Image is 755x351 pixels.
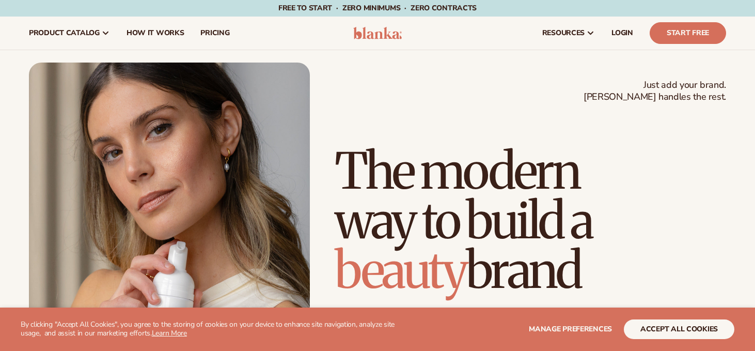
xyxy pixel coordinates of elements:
button: accept all cookies [624,319,734,339]
button: Manage preferences [529,319,612,339]
span: LOGIN [611,29,633,37]
a: LOGIN [603,17,641,50]
span: pricing [200,29,229,37]
a: Start Free [650,22,726,44]
span: Just add your brand. [PERSON_NAME] handles the rest. [584,79,726,103]
h1: The modern way to build a brand [335,146,726,295]
span: Manage preferences [529,324,612,334]
a: pricing [192,17,238,50]
span: How It Works [127,29,184,37]
img: logo [353,27,402,39]
span: beauty [335,239,466,301]
a: product catalog [21,17,118,50]
span: Free to start · ZERO minimums · ZERO contracts [278,3,477,13]
a: resources [534,17,603,50]
span: product catalog [29,29,100,37]
a: How It Works [118,17,193,50]
p: By clicking "Accept All Cookies", you agree to the storing of cookies on your device to enhance s... [21,321,399,338]
a: Learn More [152,328,187,338]
span: resources [542,29,585,37]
